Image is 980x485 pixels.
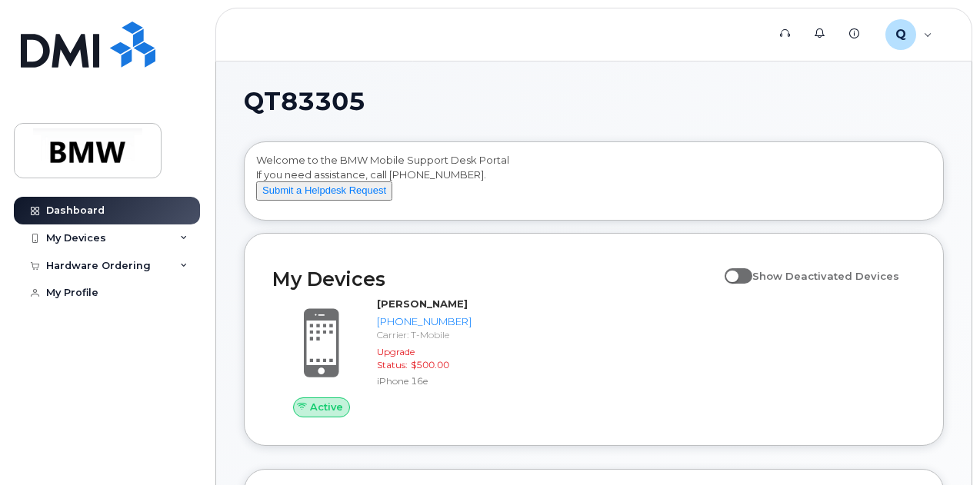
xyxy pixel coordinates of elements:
[411,359,449,370] span: $500.00
[377,314,472,329] div: [PHONE_NUMBER]
[272,267,717,291] h2: My Devices
[256,184,392,196] a: Submit a Helpdesk Request
[377,346,415,370] span: Upgrade Status:
[244,90,365,113] span: QT83305
[272,297,475,417] a: Active[PERSON_NAME][PHONE_NUMBER]Carrier: T-MobileUpgrade Status:$500.00iPhone 16e
[256,181,392,201] button: Submit a Helpdesk Request
[377,297,468,310] strong: [PERSON_NAME]
[256,153,932,214] div: Welcome to the BMW Mobile Support Desk Portal If you need assistance, call [PHONE_NUMBER].
[310,400,343,414] span: Active
[725,261,737,274] input: Show Deactivated Devices
[752,270,899,282] span: Show Deactivated Devices
[377,374,472,387] div: iPhone 16e
[377,328,472,341] div: Carrier: T-Mobile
